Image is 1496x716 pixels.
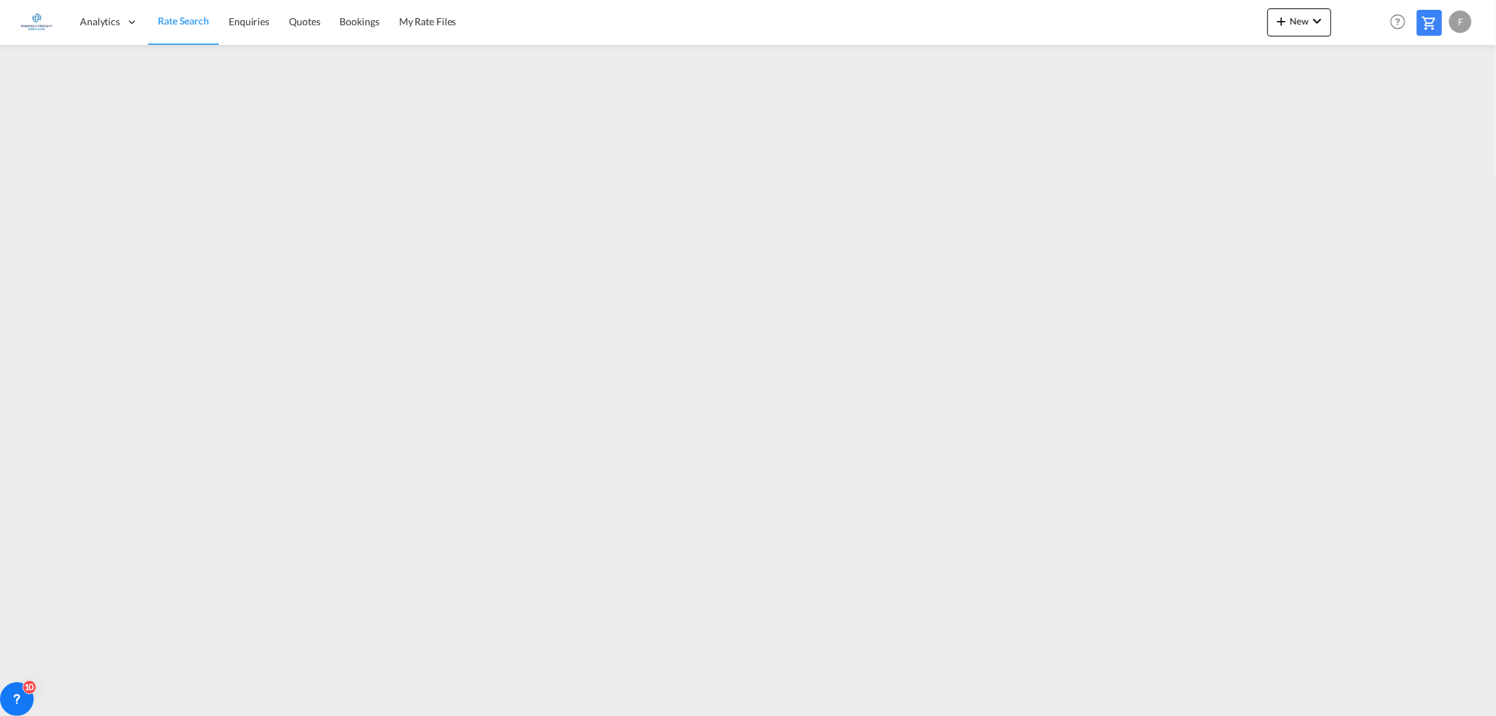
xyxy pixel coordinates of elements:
[1386,10,1410,34] span: Help
[229,15,269,27] span: Enquiries
[1309,13,1326,29] md-icon: icon-chevron-down
[80,15,120,29] span: Analytics
[21,6,53,38] img: e1326340b7c511ef854e8d6a806141ad.jpg
[1386,10,1417,35] div: Help
[158,15,209,27] span: Rate Search
[399,15,457,27] span: My Rate Files
[289,15,320,27] span: Quotes
[1449,11,1471,33] div: F
[1273,13,1290,29] md-icon: icon-plus 400-fg
[340,15,379,27] span: Bookings
[1267,8,1331,36] button: icon-plus 400-fgNewicon-chevron-down
[1273,15,1326,27] span: New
